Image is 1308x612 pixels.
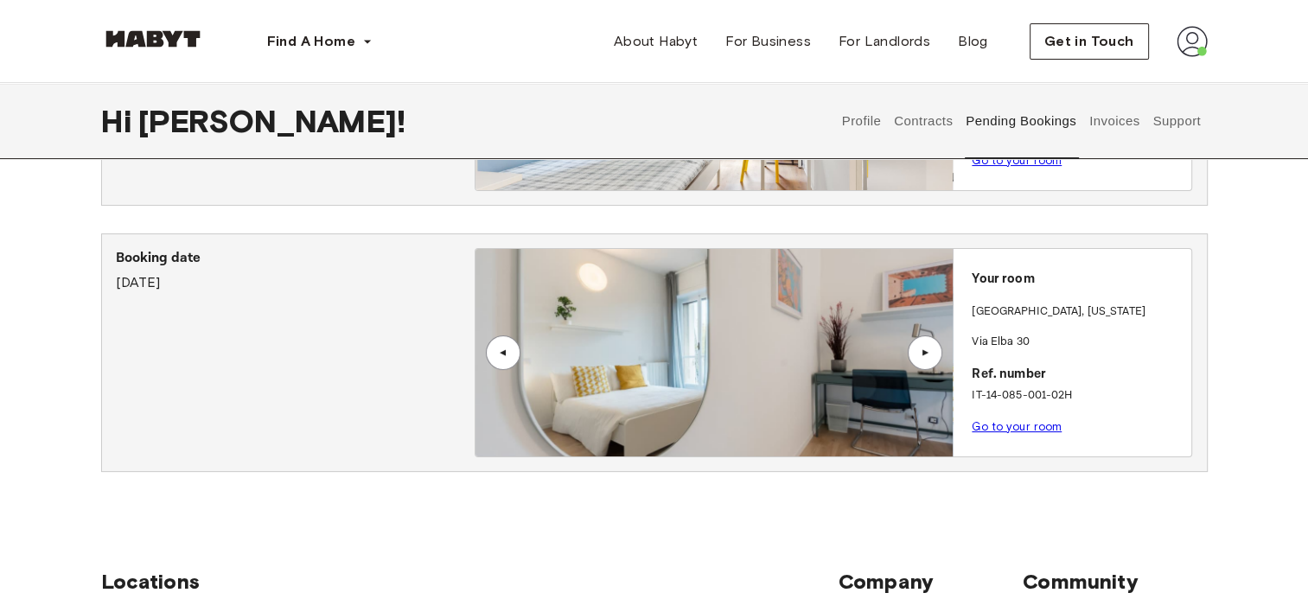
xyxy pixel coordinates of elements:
[972,365,1184,385] p: Ref. number
[116,248,475,269] p: Booking date
[116,248,475,293] div: [DATE]
[600,24,711,59] a: About Habyt
[972,154,1062,167] a: Go to your room
[614,31,698,52] span: About Habyt
[839,31,930,52] span: For Landlords
[253,24,386,59] button: Find A Home
[101,30,205,48] img: Habyt
[1030,23,1149,60] button: Get in Touch
[711,24,825,59] a: For Business
[944,24,1002,59] a: Blog
[825,24,944,59] a: For Landlords
[1044,31,1134,52] span: Get in Touch
[494,347,512,358] div: ▲
[972,420,1062,433] a: Go to your room
[1177,26,1208,57] img: avatar
[101,569,839,595] span: Locations
[958,31,988,52] span: Blog
[972,270,1184,290] p: Your room
[892,83,955,159] button: Contracts
[964,83,1079,159] button: Pending Bookings
[725,31,811,52] span: For Business
[1087,83,1141,159] button: Invoices
[972,334,1184,351] p: Via Elba 30
[972,387,1184,405] p: IT-14-085-001-02H
[839,569,1023,595] span: Company
[1151,83,1203,159] button: Support
[101,103,138,139] span: Hi
[267,31,355,52] span: Find A Home
[916,347,934,358] div: ▲
[835,83,1207,159] div: user profile tabs
[138,103,405,139] span: [PERSON_NAME] !
[475,249,953,456] img: Image of the room
[972,303,1145,321] p: [GEOGRAPHIC_DATA] , [US_STATE]
[839,83,884,159] button: Profile
[1023,569,1207,595] span: Community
